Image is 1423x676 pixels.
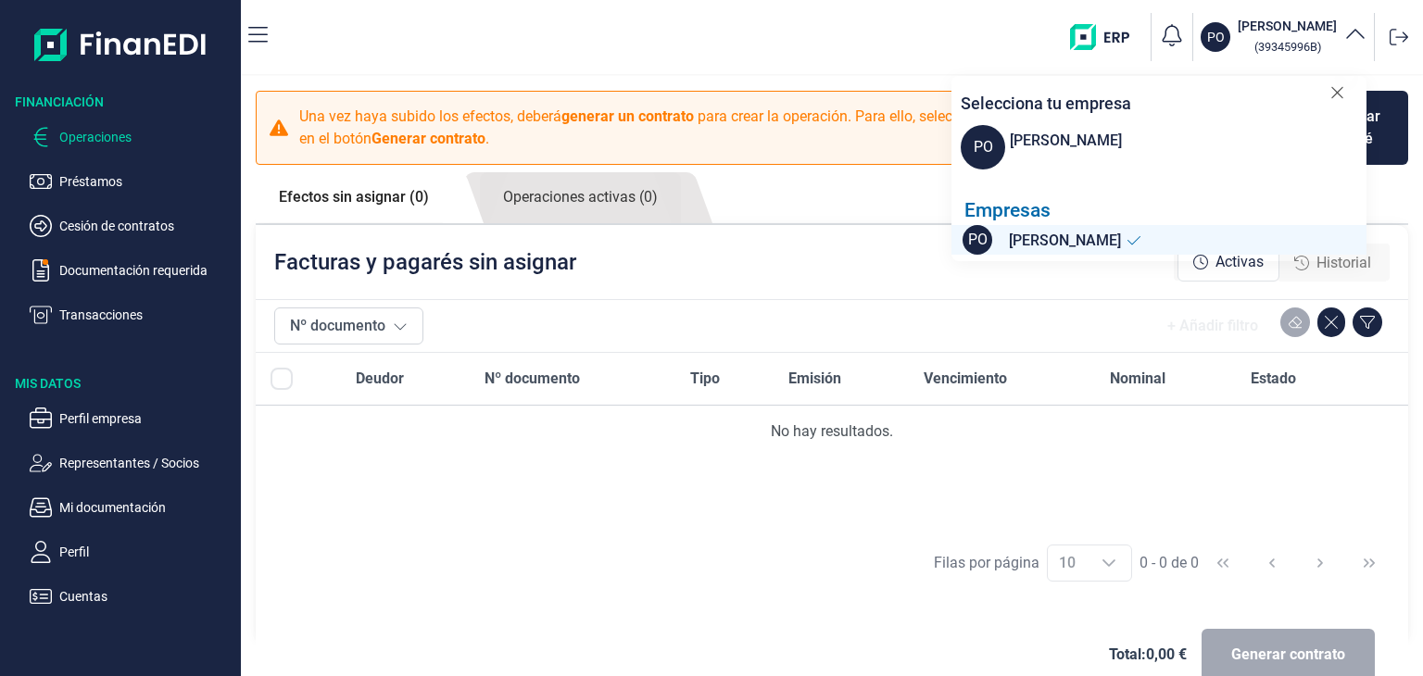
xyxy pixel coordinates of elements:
[1109,644,1187,666] span: Total: 0,00 €
[1201,541,1245,585] button: First Page
[934,552,1039,574] div: Filas por página
[1010,130,1122,152] div: [PERSON_NAME]
[1238,17,1337,35] h3: [PERSON_NAME]
[30,496,233,519] button: Mi documentación
[30,215,233,237] button: Cesión de contratos
[30,170,233,193] button: Préstamos
[59,585,233,607] p: Cuentas
[30,304,233,326] button: Transacciones
[1140,556,1199,570] span: 0 - 0 de 0
[1201,17,1366,57] button: PO[PERSON_NAME] (39345996B)
[30,452,233,474] button: Representantes / Socios
[1298,541,1342,585] button: Next Page
[485,368,580,390] span: Nº documento
[59,170,233,193] p: Préstamos
[561,107,694,125] b: generar un contrato
[59,541,233,563] p: Perfil
[480,172,681,223] a: Operaciones activas (0)
[356,368,404,390] span: Deudor
[271,368,293,390] div: All items unselected
[1251,368,1296,390] span: Estado
[59,126,233,148] p: Operaciones
[1254,40,1321,54] small: Copiar cif
[59,496,233,519] p: Mi documentación
[59,407,233,430] p: Perfil empresa
[59,259,233,282] p: Documentación requerida
[1009,230,1121,253] span: [PERSON_NAME]
[1207,28,1225,46] p: PO
[1215,251,1264,273] span: Activas
[371,130,485,147] b: Generar contrato
[1087,545,1131,581] div: Choose
[1279,244,1386,282] div: Historial
[1070,24,1143,50] img: erp
[274,307,423,344] button: Nº documento
[30,259,233,282] button: Documentación requerida
[299,106,1144,150] p: Una vez haya subido los efectos, deberá para crear la operación. Para ello, seleccione los efecto...
[34,15,208,74] img: Logo de aplicación
[788,368,841,390] span: Emisión
[1316,252,1371,274] span: Historial
[274,247,576,277] p: Facturas y pagarés sin asignar
[59,304,233,326] p: Transacciones
[1347,541,1392,585] button: Last Page
[924,368,1007,390] span: Vencimiento
[1250,541,1294,585] button: Previous Page
[30,407,233,430] button: Perfil empresa
[30,585,233,607] button: Cuentas
[1177,243,1279,282] div: Activas
[59,215,233,237] p: Cesión de contratos
[59,452,233,474] p: Representantes / Socios
[961,125,1005,169] span: PO
[964,199,1366,222] div: Empresas
[30,126,233,148] button: Operaciones
[271,420,1393,443] div: No hay resultados.
[1110,368,1165,390] span: Nominal
[690,368,720,390] span: Tipo
[30,541,233,563] button: Perfil
[961,91,1131,116] p: Selecciona tu empresa
[963,225,992,255] span: PO
[256,172,452,222] a: Efectos sin asignar (0)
